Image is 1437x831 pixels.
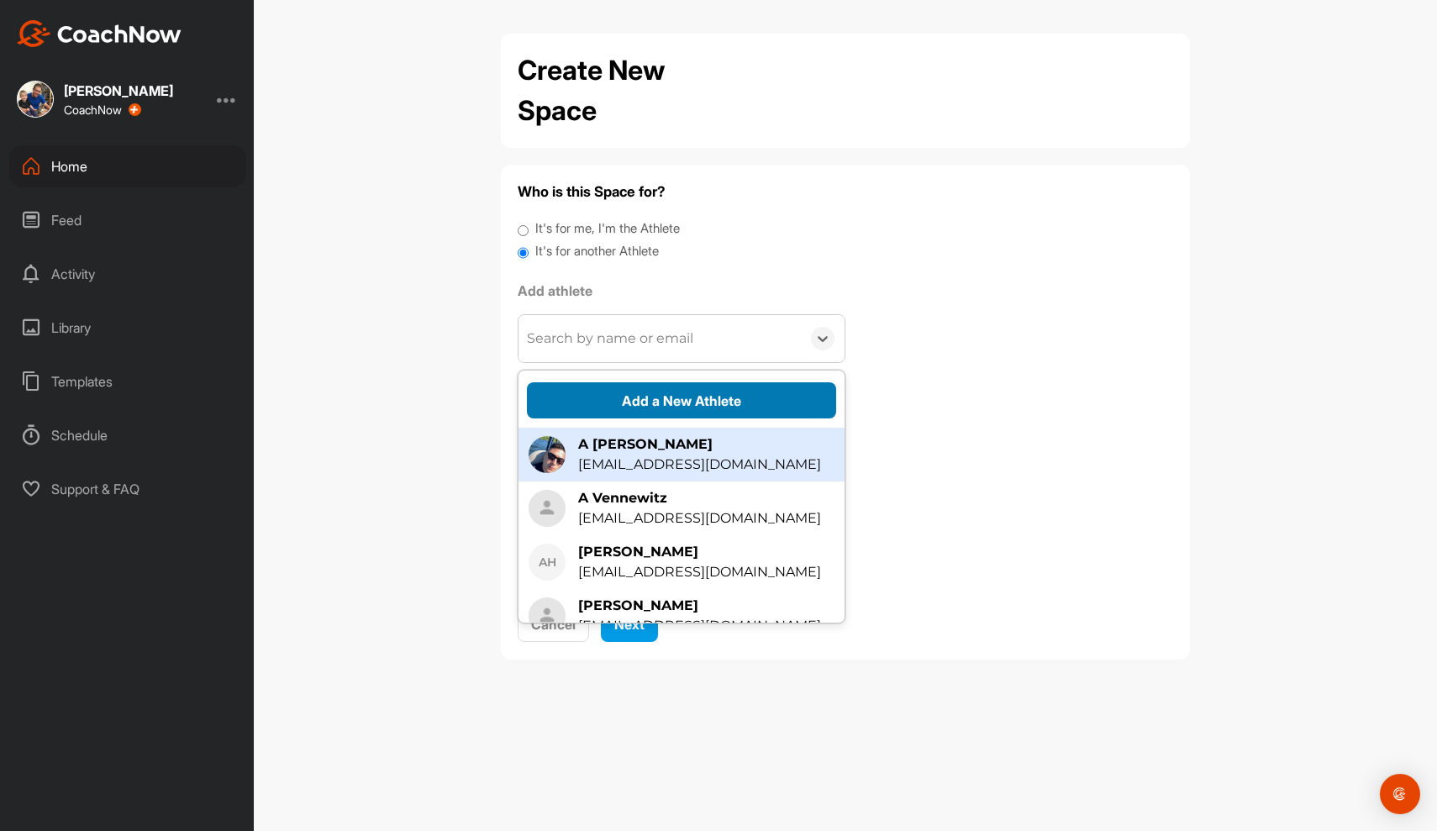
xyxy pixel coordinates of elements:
label: Add athlete [518,281,845,301]
img: zMR65xoIaNJnYhBR8k16oAdA3Eiv8JMAAHKuhGeyN9KQAAAABJRU5ErkJggg== [529,597,566,634]
div: Library [9,307,246,349]
div: [PERSON_NAME] [578,596,821,616]
div: [EMAIL_ADDRESS][DOMAIN_NAME] [578,562,821,582]
div: [EMAIL_ADDRESS][DOMAIN_NAME] [578,508,821,529]
div: CoachNow [64,103,141,117]
button: Cancel [518,606,589,642]
img: square_40d192f855bd378de59c784e19befc42.jpg [17,81,54,118]
div: [PERSON_NAME] [64,84,173,97]
div: A [PERSON_NAME] [578,434,821,455]
div: Feed [9,199,246,241]
h4: Who is this Space for? [518,181,1173,202]
div: AH [529,544,566,581]
h2: Create New Space [518,50,745,131]
div: Open Intercom Messenger [1380,774,1420,814]
div: Home [9,145,246,187]
div: [PERSON_NAME] [578,542,821,562]
label: It's for another Athlete [535,242,659,261]
div: Activity [9,253,246,295]
div: Support & FAQ [9,468,246,510]
div: Schedule [9,414,246,456]
button: Add a New Athlete [527,382,836,418]
img: zMR65xoIaNJnYhBR8k16oAdA3Eiv8JMAAHKuhGeyN9KQAAAABJRU5ErkJggg== [529,490,566,527]
label: It's for me, I'm the Athlete [535,219,680,239]
img: square_a2ad77bfcf21f5537d4ecc891e371267.jpg [529,436,566,473]
img: CoachNow [17,20,182,47]
div: Search by name or email [527,329,693,349]
span: Cancel [531,616,576,633]
div: [EMAIL_ADDRESS][DOMAIN_NAME] [578,616,821,636]
div: [EMAIL_ADDRESS][DOMAIN_NAME] [578,455,821,475]
span: Next [614,616,645,633]
div: A Vennewitz [578,488,821,508]
div: Templates [9,360,246,402]
button: Next [601,606,658,642]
